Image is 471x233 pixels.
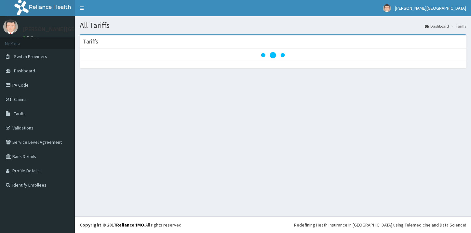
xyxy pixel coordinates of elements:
[14,111,26,116] span: Tariffs
[3,19,18,34] img: User Image
[14,54,47,59] span: Switch Providers
[80,21,466,30] h1: All Tariffs
[395,5,466,11] span: [PERSON_NAME][GEOGRAPHIC_DATA]
[83,39,98,44] h3: Tariffs
[80,222,145,228] strong: Copyright © 2017 .
[383,4,391,12] img: User Image
[116,222,144,228] a: RelianceHMO
[14,68,35,74] span: Dashboard
[260,42,286,68] svg: audio-loading
[425,23,449,29] a: Dashboard
[23,35,38,40] a: Online
[75,216,471,233] footer: All rights reserved.
[450,23,466,29] li: Tariffs
[23,26,119,32] p: [PERSON_NAME][GEOGRAPHIC_DATA]
[294,222,466,228] div: Redefining Heath Insurance in [GEOGRAPHIC_DATA] using Telemedicine and Data Science!
[14,96,27,102] span: Claims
